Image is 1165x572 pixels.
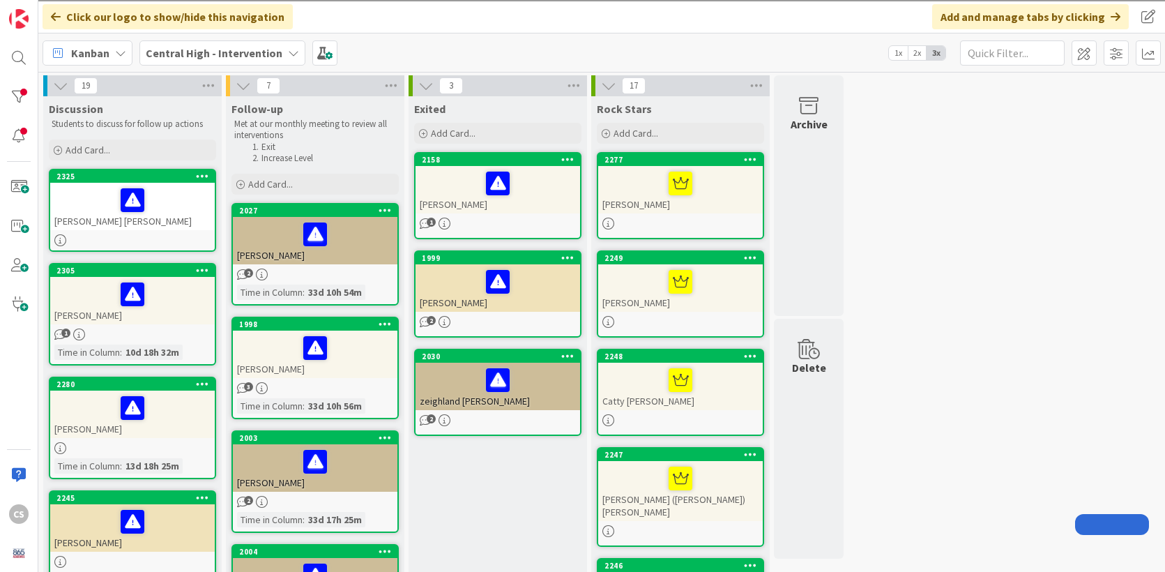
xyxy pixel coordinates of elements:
[233,545,397,558] div: 2004
[54,458,120,474] div: Time in Column
[598,449,763,461] div: 2247
[56,493,215,503] div: 2245
[9,543,29,563] img: avatar
[233,204,397,264] div: 2027[PERSON_NAME]
[305,512,365,527] div: 33d 17h 25m
[431,127,475,140] span: Add Card...
[598,461,763,521] div: [PERSON_NAME] ([PERSON_NAME]) [PERSON_NAME]
[233,318,397,378] div: 1998[PERSON_NAME]
[50,277,215,324] div: [PERSON_NAME]
[416,153,580,213] div: 2158[PERSON_NAME]
[244,269,253,278] span: 2
[792,359,826,376] div: Delete
[239,433,397,443] div: 2003
[416,153,580,166] div: 2158
[74,77,98,94] span: 19
[604,253,763,263] div: 2249
[248,153,397,164] li: Increase Level
[50,378,215,438] div: 2280[PERSON_NAME]
[416,363,580,410] div: zeighland [PERSON_NAME]
[50,492,215,552] div: 2245[PERSON_NAME]
[50,492,215,504] div: 2245
[604,450,763,460] div: 2247
[422,253,580,263] div: 1999
[598,350,763,410] div: 2248Catty [PERSON_NAME]
[427,218,436,227] span: 1
[303,512,305,527] span: :
[122,345,183,360] div: 10d 18h 32m
[305,285,365,300] div: 33d 10h 54m
[61,329,70,338] span: 1
[49,102,103,116] span: Discussion
[237,512,303,527] div: Time in Column
[244,496,253,505] span: 2
[598,252,763,264] div: 2249
[122,458,183,474] div: 13d 18h 25m
[50,170,215,230] div: 2325[PERSON_NAME] [PERSON_NAME]
[597,102,652,116] span: Rock Stars
[604,155,763,165] div: 2277
[54,345,120,360] div: Time in Column
[416,252,580,312] div: 1999[PERSON_NAME]
[233,444,397,492] div: [PERSON_NAME]
[234,119,396,142] p: Met at our monthly meeting to review all interventions
[120,345,122,360] span: :
[416,350,580,363] div: 2030
[598,153,763,213] div: 2277[PERSON_NAME]
[233,217,397,264] div: [PERSON_NAME]
[598,350,763,363] div: 2248
[598,166,763,213] div: [PERSON_NAME]
[233,432,397,444] div: 2003
[120,458,122,474] span: :
[257,77,280,94] span: 7
[598,559,763,572] div: 2246
[604,561,763,571] div: 2246
[231,102,283,116] span: Follow-up
[427,414,436,423] span: 2
[52,119,213,130] p: Students to discuss for follow up actions
[303,285,305,300] span: :
[244,382,253,391] span: 3
[416,264,580,312] div: [PERSON_NAME]
[416,252,580,264] div: 1999
[50,378,215,391] div: 2280
[66,144,110,156] span: Add Card...
[439,77,463,94] span: 3
[427,316,436,325] span: 2
[233,204,397,217] div: 2027
[422,155,580,165] div: 2158
[56,379,215,389] div: 2280
[248,142,397,153] li: Exit
[305,398,365,414] div: 33d 10h 56m
[598,264,763,312] div: [PERSON_NAME]
[239,319,397,329] div: 1998
[56,266,215,276] div: 2305
[604,352,763,361] div: 2248
[416,350,580,410] div: 2030zeighland [PERSON_NAME]
[791,116,828,133] div: Archive
[50,170,215,183] div: 2325
[233,432,397,492] div: 2003[PERSON_NAME]
[239,547,397,557] div: 2004
[237,398,303,414] div: Time in Column
[239,206,397,216] div: 2027
[248,178,293,190] span: Add Card...
[598,449,763,521] div: 2247[PERSON_NAME] ([PERSON_NAME]) [PERSON_NAME]
[233,331,397,378] div: [PERSON_NAME]
[237,285,303,300] div: Time in Column
[233,318,397,331] div: 1998
[422,352,580,361] div: 2030
[614,127,658,140] span: Add Card...
[9,9,29,29] img: Visit kanbanzone.com
[50,264,215,277] div: 2305
[622,77,646,94] span: 17
[50,391,215,438] div: [PERSON_NAME]
[9,504,29,524] div: CS
[598,363,763,410] div: Catty [PERSON_NAME]
[50,504,215,552] div: [PERSON_NAME]
[598,153,763,166] div: 2277
[416,166,580,213] div: [PERSON_NAME]
[50,183,215,230] div: [PERSON_NAME] [PERSON_NAME]
[598,252,763,312] div: 2249[PERSON_NAME]
[50,264,215,324] div: 2305[PERSON_NAME]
